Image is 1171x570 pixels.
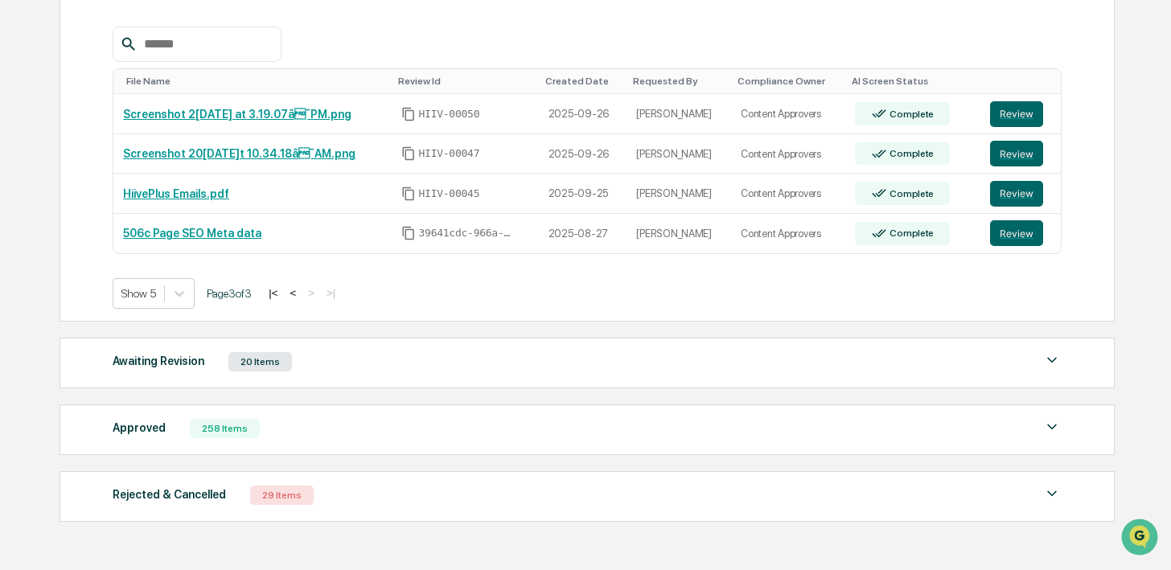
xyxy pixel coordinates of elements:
a: Review [990,101,1050,127]
td: [PERSON_NAME] [627,134,731,174]
a: 506c Page SEO Meta data [123,227,261,240]
span: Page 3 of 3 [207,287,252,300]
button: Review [990,101,1043,127]
span: Copy Id [401,146,416,161]
div: 20 Items [228,352,292,371]
span: Data Lookup [32,233,101,249]
div: Toggle SortBy [852,76,974,87]
div: Toggle SortBy [993,76,1054,87]
span: HIIV-00045 [419,187,480,200]
a: Powered byPylon [113,272,195,285]
td: [PERSON_NAME] [627,174,731,214]
div: 🖐️ [16,204,29,217]
button: Review [990,141,1043,166]
img: 1746055101610-c473b297-6a78-478c-a979-82029cc54cd1 [16,123,45,152]
td: 2025-09-26 [539,94,627,134]
td: [PERSON_NAME] [627,214,731,253]
td: 2025-09-26 [539,134,627,174]
a: 🔎Data Lookup [10,227,108,256]
div: Complete [886,148,934,159]
button: Review [990,181,1043,207]
div: We're available if you need us! [55,139,203,152]
p: How can we help? [16,34,293,59]
div: 🔎 [16,235,29,248]
span: Copy Id [401,187,416,201]
td: Content Approvers [731,214,845,253]
span: Pylon [160,273,195,285]
button: |< [264,286,282,300]
td: 2025-08-27 [539,214,627,253]
td: [PERSON_NAME] [627,94,731,134]
button: < [285,286,301,300]
img: caret [1042,484,1062,503]
button: >| [322,286,340,300]
a: Review [990,220,1050,246]
div: Toggle SortBy [633,76,725,87]
a: 🖐️Preclearance [10,196,110,225]
div: Complete [886,188,934,199]
div: Approved [113,417,166,438]
span: Copy Id [401,226,416,240]
a: Review [990,181,1050,207]
div: 🗄️ [117,204,129,217]
td: Content Approvers [731,134,845,174]
td: Content Approvers [731,174,845,214]
div: Start new chat [55,123,264,139]
div: 258 Items [190,419,260,438]
div: Complete [886,109,934,120]
a: Screenshot 20[DATE]t 10.34.18â¯AM.png [123,147,355,160]
div: Toggle SortBy [738,76,839,87]
a: HiivePlus Emails.pdf [123,187,229,200]
span: Preclearance [32,203,104,219]
div: 29 Items [250,486,314,505]
a: Screenshot 2[DATE] at 3.19.07â¯PM.png [123,108,351,121]
div: Awaiting Revision [113,351,204,371]
span: Attestations [133,203,199,219]
span: HIIV-00047 [419,147,480,160]
button: Start new chat [273,128,293,147]
button: > [303,286,319,300]
td: Content Approvers [731,94,845,134]
iframe: Open customer support [1120,517,1163,560]
img: caret [1042,351,1062,370]
div: Toggle SortBy [126,76,384,87]
button: Review [990,220,1043,246]
div: Toggle SortBy [398,76,532,87]
span: Copy Id [401,107,416,121]
div: Rejected & Cancelled [113,484,226,505]
a: Review [990,141,1050,166]
img: caret [1042,417,1062,437]
div: Complete [886,228,934,239]
td: 2025-09-25 [539,174,627,214]
span: HIIV-00050 [419,108,480,121]
span: 39641cdc-966a-4e65-879f-2a6a777944d8 [419,227,516,240]
div: Toggle SortBy [545,76,621,87]
a: 🗄️Attestations [110,196,206,225]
